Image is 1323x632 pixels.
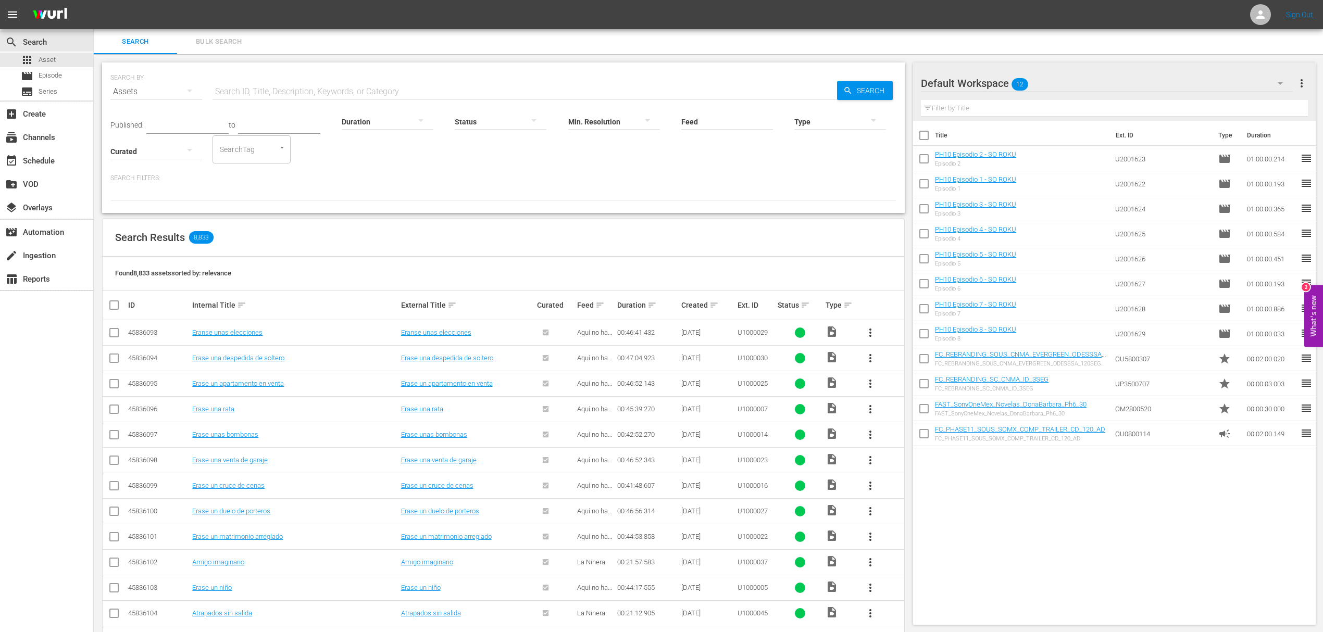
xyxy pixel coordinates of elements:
span: Promo [1218,377,1231,390]
span: reorder [1300,152,1313,165]
div: Episodio 8 [935,335,1016,342]
span: U1000045 [738,609,768,617]
div: 45836101 [128,533,189,540]
div: 45836097 [128,431,189,438]
span: Episode [1218,327,1231,340]
div: 45836103 [128,584,189,591]
span: reorder [1300,177,1313,189]
span: Schedule [5,155,18,167]
a: Erase un matrimonio arreglado [401,533,492,540]
div: [DATE] [681,584,734,591]
span: more_vert [864,428,877,441]
td: U2001622 [1111,171,1215,196]
td: U2001627 [1111,271,1215,296]
div: Assets [110,77,202,106]
span: Search [5,36,18,48]
span: U1000014 [738,431,768,438]
td: U2001628 [1111,296,1215,321]
span: VOD [5,178,18,191]
span: sort [447,300,457,310]
div: Episodio 4 [935,235,1016,242]
div: Status [778,299,822,311]
span: U1000030 [738,354,768,362]
span: subscriptions [5,131,18,144]
td: U2001626 [1111,246,1215,271]
div: 00:46:52.343 [617,456,678,464]
div: [DATE] [681,431,734,438]
a: FC_REBRANDING_SOUS_CNMA_EVERGREEN_ODESSSA_120SEG_ORIGINAL [935,350,1106,366]
span: reorder [1300,302,1313,314]
button: more_vert [1295,71,1308,96]
a: Erase una despedida de soltero [401,354,493,362]
span: Video [826,529,838,542]
span: Create [5,108,18,120]
span: reorder [1300,402,1313,414]
a: Erase unas bombonas [401,431,467,438]
span: sort [843,300,853,310]
span: Aquí no hay quien viva [577,482,612,497]
span: reorder [1300,227,1313,239]
a: Amigo imaginario [192,558,244,566]
button: more_vert [858,524,883,549]
td: U2001624 [1111,196,1215,221]
td: 01:00:00.214 [1243,146,1300,171]
div: [DATE] [681,405,734,413]
span: reorder [1300,277,1313,289]
button: Open [277,143,287,153]
span: Aquí no hay quien viva [577,431,612,446]
a: PH10 Episodio 8 - SO ROKU [935,325,1016,333]
div: 45836098 [128,456,189,464]
div: 00:45:39.270 [617,405,678,413]
span: U1000016 [738,482,768,489]
span: reorder [1300,252,1313,264]
div: 00:46:52.143 [617,380,678,387]
a: PH10 Episodio 5 - SO ROKU [935,250,1016,258]
span: U1000007 [738,405,768,413]
span: subtitles [21,85,33,98]
button: more_vert [858,473,883,498]
span: Aquí no hay quien viva [577,380,612,395]
div: 2 [1302,283,1310,292]
td: U2001625 [1111,221,1215,246]
div: ID [128,301,189,309]
span: Video [826,555,838,567]
span: Aquí no hay quien viva [577,354,612,370]
td: 00:02:00.149 [1243,421,1300,446]
button: more_vert [858,371,883,396]
td: U2001629 [1111,321,1215,346]
div: [DATE] [681,456,734,464]
span: 12 [1012,73,1028,95]
div: 45836096 [128,405,189,413]
span: Episode [39,70,62,81]
div: [DATE] [681,609,734,617]
button: more_vert [858,346,883,371]
div: 00:44:53.858 [617,533,678,540]
span: more_vert [864,377,877,390]
a: Amigo imaginario [401,558,453,566]
span: Aquí no hay quien viva [577,405,612,421]
div: Episodio 7 [935,310,1016,317]
span: Search [853,81,893,100]
td: OM2800520 [1111,396,1215,421]
div: 00:21:12.905 [617,609,678,617]
span: Ingestion [5,249,18,262]
a: PH10 Episodio 7 - SO ROKU [935,300,1016,308]
span: Published: [110,121,144,129]
a: PH10 Episodio 3 - SO ROKU [935,200,1016,208]
span: U1000005 [738,584,768,591]
a: Erase un cruce de cenas [192,482,265,489]
td: 01:00:00.584 [1243,221,1300,246]
a: PH10 Episodio 1 - SO ROKU [935,175,1016,183]
div: 45836100 [128,507,189,515]
span: sort [709,300,719,310]
a: Erase una despedida de soltero [192,354,284,362]
a: Erase una venta de garaje [192,456,268,464]
a: Eranse unas elecciones [192,328,263,336]
span: Bulk Search [183,36,254,48]
div: Feed [577,299,614,311]
div: 45836102 [128,558,189,566]
span: Episode [1218,178,1231,190]
span: sort [237,300,246,310]
span: Found 8,833 assets sorted by: relevance [115,269,231,277]
div: 00:46:56.314 [617,507,678,515]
